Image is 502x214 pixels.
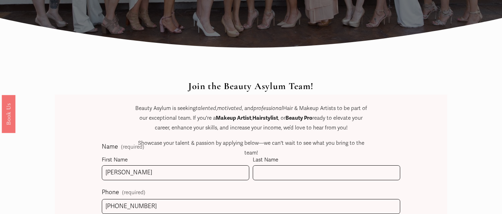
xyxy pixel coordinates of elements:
[102,155,249,165] div: First Name
[252,114,278,121] strong: Hairstylist
[188,80,313,92] strong: Join the Beauty Asylum Team!
[102,187,119,198] span: Phone
[122,190,145,195] span: (required)
[121,144,144,150] span: (required)
[134,104,368,133] p: Beauty Asylum is seeking , , and Hair & Makeup Artists to be part of our exceptional team. If you...
[286,114,312,121] strong: Beauty Pro
[217,105,242,111] em: motivated
[102,142,118,152] span: Name
[134,138,368,158] p: Showcase your talent & passion by applying below—we can't wait to see what you bring to the team!
[253,105,283,111] em: professional
[2,95,15,133] a: Book Us
[196,105,216,111] em: talented
[216,114,251,121] strong: Makeup Artist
